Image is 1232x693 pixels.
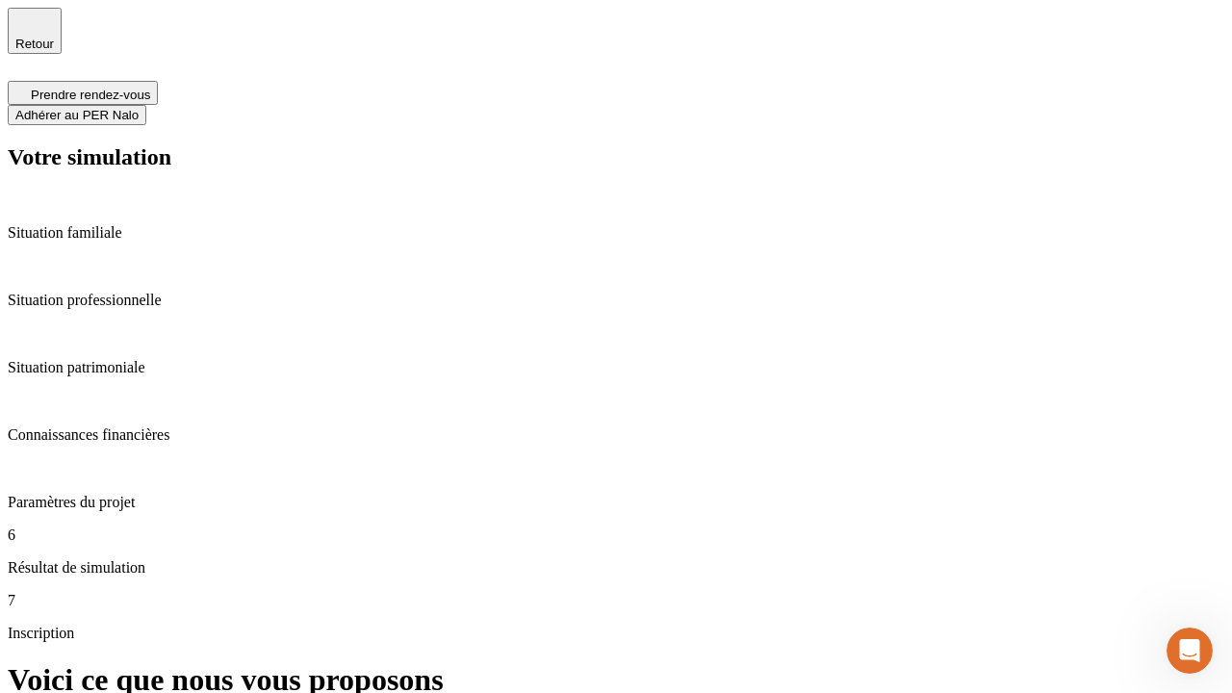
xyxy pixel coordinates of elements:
span: Prendre rendez-vous [31,88,150,102]
p: Connaissances financières [8,426,1224,444]
p: Inscription [8,625,1224,642]
p: Situation professionnelle [8,292,1224,309]
button: Retour [8,8,62,54]
span: Adhérer au PER Nalo [15,108,139,122]
p: Situation familiale [8,224,1224,242]
h2: Votre simulation [8,144,1224,170]
p: Résultat de simulation [8,559,1224,577]
span: Retour [15,37,54,51]
button: Prendre rendez-vous [8,81,158,105]
iframe: Intercom live chat [1167,628,1213,674]
p: 6 [8,526,1224,544]
p: 7 [8,592,1224,609]
p: Paramètres du projet [8,494,1224,511]
button: Adhérer au PER Nalo [8,105,146,125]
p: Situation patrimoniale [8,359,1224,376]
